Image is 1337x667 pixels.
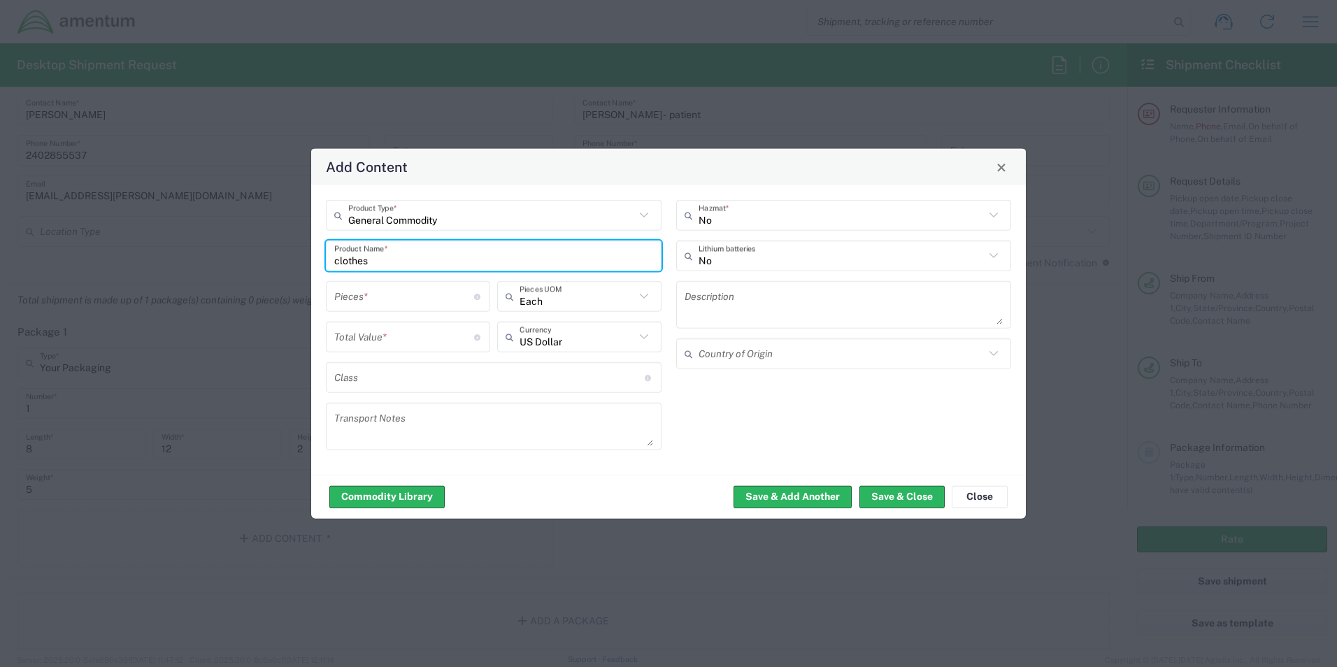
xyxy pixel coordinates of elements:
[859,485,945,508] button: Save & Close
[329,485,445,508] button: Commodity Library
[326,157,408,177] h4: Add Content
[952,485,1008,508] button: Close
[992,157,1011,177] button: Close
[734,485,852,508] button: Save & Add Another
